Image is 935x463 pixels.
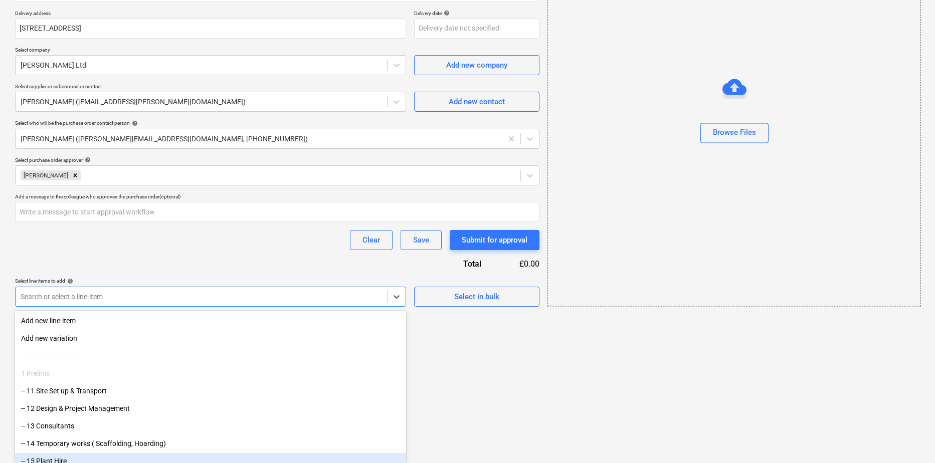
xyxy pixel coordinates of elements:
div: Select in bulk [454,290,499,303]
div: -- 12 Design & Project Management [15,400,406,416]
div: Browse Files [713,126,756,139]
span: help [442,10,450,16]
div: Add new line-item [15,313,406,329]
button: Clear [350,230,393,250]
div: Select who will be the purchase order contact person [15,120,539,126]
p: Delivery address [15,10,406,19]
span: help [130,120,138,126]
div: Remove Cristi Gandulescu [70,170,81,180]
div: Add new contact [449,95,505,108]
div: Select line-items to add [15,278,406,284]
div: 1 Prelims [15,365,406,381]
div: £0.00 [497,258,539,270]
input: Delivery address [15,19,406,39]
div: Add new company [446,59,507,72]
p: Select supplier or subcontractor contact [15,83,406,92]
div: Save [413,234,429,247]
div: -- 11 Site Set up & Transport [15,383,406,399]
button: Save [401,230,442,250]
input: Delivery date not specified [414,19,539,39]
div: Clear [362,234,380,247]
p: Select company [15,47,406,55]
div: Add a message to the colleague who approves the purchase order (optional) [15,193,539,200]
div: -- 13 Consultants [15,418,406,434]
div: -- 14 Temporary works ( Scaffolding, Hoarding) [15,435,406,451]
div: Total [409,258,497,270]
div: Add new variation [15,330,406,346]
span: help [65,278,73,284]
input: Write a message to start approval workflow [15,202,539,222]
div: ------------------------------ [15,348,406,364]
button: Submit for approval [450,230,539,250]
div: Delivery date [414,10,539,17]
div: Submit for approval [462,234,527,247]
button: Add new company [414,55,539,75]
button: Browse Files [700,123,769,143]
button: Select in bulk [414,287,539,307]
div: [PERSON_NAME] [21,170,70,180]
div: Select purchase order approver [15,157,539,163]
span: help [83,157,91,163]
button: Add new contact [414,92,539,112]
